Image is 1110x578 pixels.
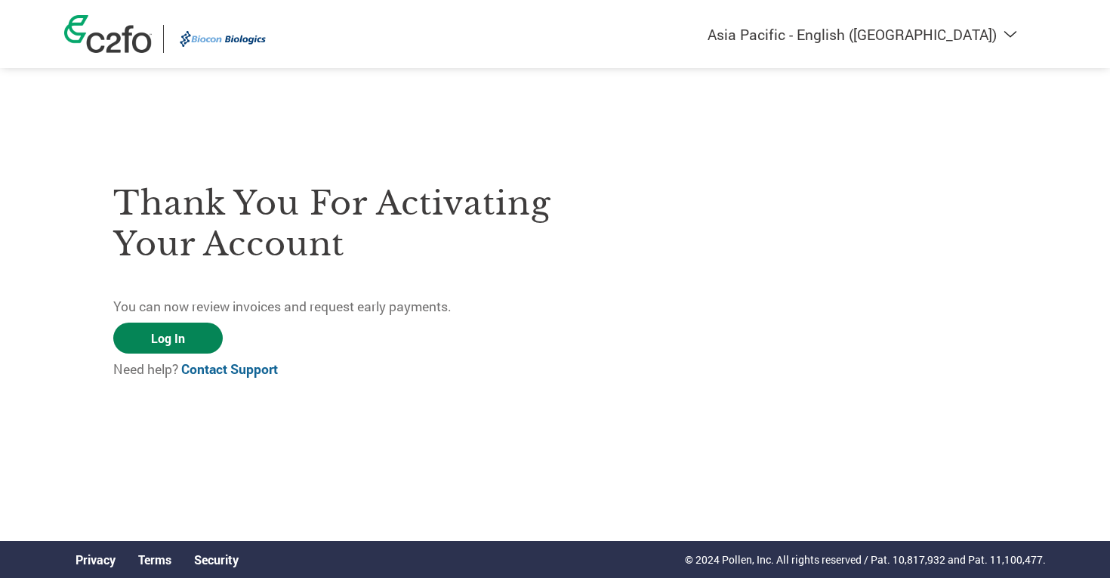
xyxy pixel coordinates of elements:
h3: Thank you for activating your account [113,183,555,264]
a: Contact Support [181,360,278,378]
p: Need help? [113,360,555,379]
p: © 2024 Pollen, Inc. All rights reserved / Pat. 10,817,932 and Pat. 11,100,477. [685,552,1046,567]
a: Security [194,552,239,567]
a: Privacy [76,552,116,567]
img: c2fo logo [64,15,152,53]
a: Terms [138,552,171,567]
a: Log In [113,323,223,354]
img: Biocon Biologics [175,25,270,53]
p: You can now review invoices and request early payments. [113,297,555,317]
